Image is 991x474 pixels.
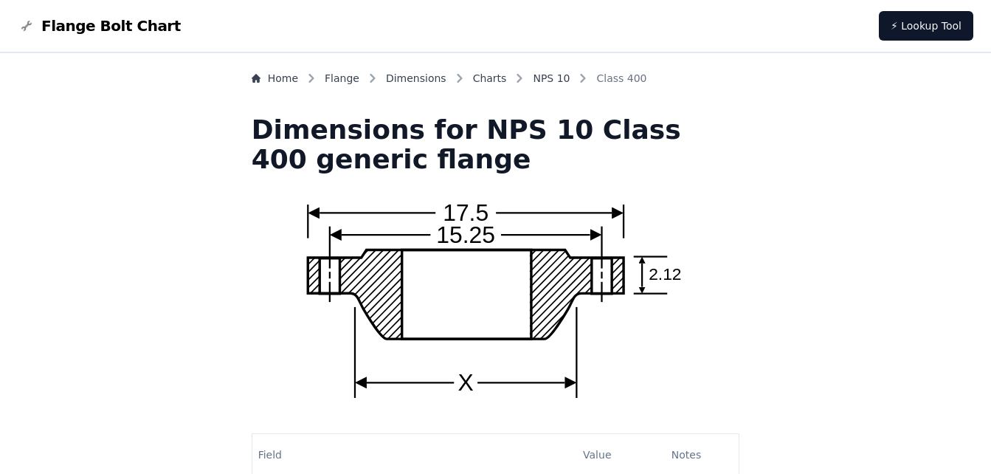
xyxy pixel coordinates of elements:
a: Home [252,71,298,86]
a: Dimensions [386,71,446,86]
text: 15.25 [437,221,496,248]
span: Class 400 [596,71,646,86]
a: Charts [473,71,507,86]
span: Flange Bolt Chart [41,16,181,36]
img: Flange Bolt Chart Logo [18,17,35,35]
a: Flange [325,71,359,86]
text: 2.12 [649,264,682,284]
text: 17.5 [443,199,489,226]
a: Flange Bolt Chart LogoFlange Bolt Chart [18,16,181,36]
nav: Breadcrumb [252,71,740,92]
text: X [458,369,474,396]
a: NPS 10 [533,71,570,86]
a: ⚡ Lookup Tool [879,11,973,41]
h1: Dimensions for NPS 10 Class 400 generic flange [252,115,740,174]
